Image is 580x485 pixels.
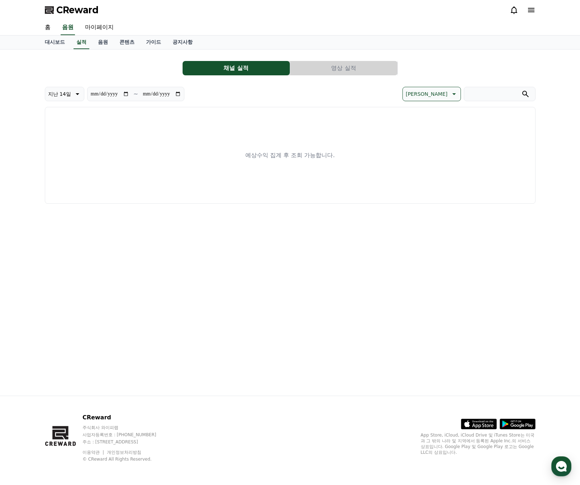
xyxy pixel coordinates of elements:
[107,450,141,455] a: 개인정보처리방침
[133,90,138,98] p: ~
[402,87,461,101] button: [PERSON_NAME]
[82,425,170,430] p: 주식회사 와이피랩
[82,439,170,445] p: 주소 : [STREET_ADDRESS]
[92,36,114,49] a: 음원
[245,151,335,160] p: 예상수익 집계 후 조회 가능합니다.
[48,89,71,99] p: 지난 14일
[290,61,397,75] button: 영상 실적
[140,36,167,49] a: 가이드
[290,61,398,75] a: 영상 실적
[421,432,536,455] p: App Store, iCloud, iCloud Drive 및 iTunes Store는 미국과 그 밖의 나라 및 지역에서 등록된 Apple Inc.의 서비스 상표입니다. Goo...
[82,413,170,422] p: CReward
[39,36,71,49] a: 대시보드
[406,89,447,99] p: [PERSON_NAME]
[39,20,56,35] a: 홈
[82,432,170,438] p: 사업자등록번호 : [PHONE_NUMBER]
[79,20,119,35] a: 마이페이지
[82,456,170,462] p: © CReward All Rights Reserved.
[56,4,99,16] span: CReward
[82,450,105,455] a: 이용약관
[45,87,84,101] button: 지난 14일
[61,20,75,35] a: 음원
[74,36,89,49] a: 실적
[167,36,198,49] a: 공지사항
[183,61,290,75] button: 채널 실적
[114,36,140,49] a: 콘텐츠
[45,4,99,16] a: CReward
